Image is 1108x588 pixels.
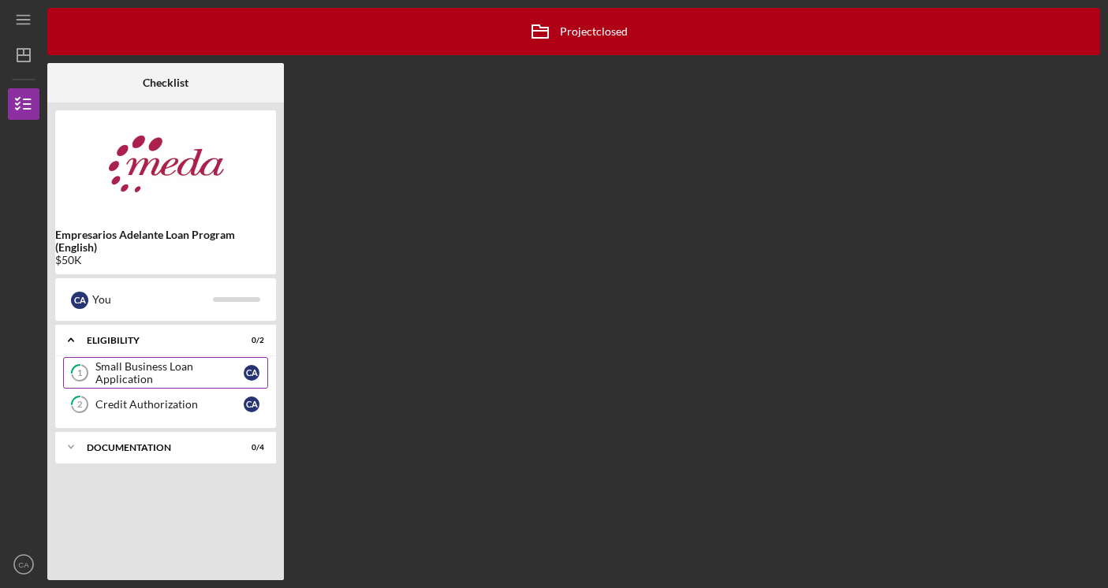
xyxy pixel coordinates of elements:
[87,443,225,452] div: DOCUMENTATION
[63,389,268,420] a: 2Credit AuthorizationCA
[77,368,82,378] tspan: 1
[8,549,39,580] button: CA
[55,118,276,213] img: Product logo
[95,360,244,385] div: Small Business Loan Application
[63,357,268,389] a: 1Small Business Loan ApplicationCA
[92,286,213,313] div: You
[520,12,628,51] div: Project closed
[55,254,276,266] div: $50K
[55,229,276,254] b: Empresarios Adelante Loan Program (English)
[18,560,29,569] text: CA
[95,398,244,411] div: Credit Authorization
[236,443,264,452] div: 0 / 4
[244,396,259,412] div: C A
[143,76,188,89] b: Checklist
[244,365,259,381] div: C A
[236,336,264,345] div: 0 / 2
[77,400,82,410] tspan: 2
[71,292,88,309] div: C A
[87,336,225,345] div: ELIGIBILITY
